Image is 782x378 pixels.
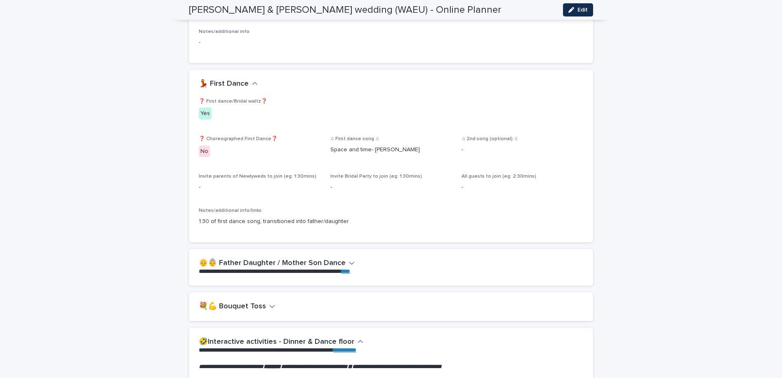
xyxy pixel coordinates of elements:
div: Yes [199,108,212,120]
span: Invite Bridal Party to join (eg: 1:30mins) [330,174,422,179]
span: Invite parents of Newlyweds to join (eg: 1:30mins) [199,174,316,179]
p: - [462,183,583,192]
span: Notes/additional info [199,29,250,34]
button: 👴👵 Father Daughter / Mother Son Dance [199,259,355,268]
span: Notes/additional info/links [199,208,261,213]
span: All guests to join (eg: 2:30mins) [462,174,536,179]
h2: [PERSON_NAME] & [PERSON_NAME] wedding (WAEU) - Online Planner [189,4,501,16]
h2: 💃 First Dance [199,80,249,89]
p: - [330,183,452,192]
button: 💃 First Dance [199,80,258,89]
div: No [199,146,210,157]
p: - [462,146,583,154]
button: 🤣Interactive activities - Dinner & Dance floor [199,338,363,347]
p: 1:30 of first dance song, transitioned into father/daughter [199,217,583,226]
span: ♫ First dance song ♫ [330,136,379,141]
span: Edit [577,7,588,13]
button: 💐💪 Bouquet Toss [199,302,275,311]
h2: 👴👵 Father Daughter / Mother Son Dance [199,259,346,268]
button: Edit [563,3,593,16]
p: - [199,183,320,192]
p: - [199,38,583,47]
h2: 🤣Interactive activities - Dinner & Dance floor [199,338,354,347]
span: ❓ Choreographed First Dance❓ [199,136,278,141]
span: ❓ First dance/Bridal waltz❓ [199,99,267,104]
p: Space and time- [PERSON_NAME] [330,146,452,154]
span: ♫ 2nd song (optional) ♫ [462,136,518,141]
h2: 💐💪 Bouquet Toss [199,302,266,311]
